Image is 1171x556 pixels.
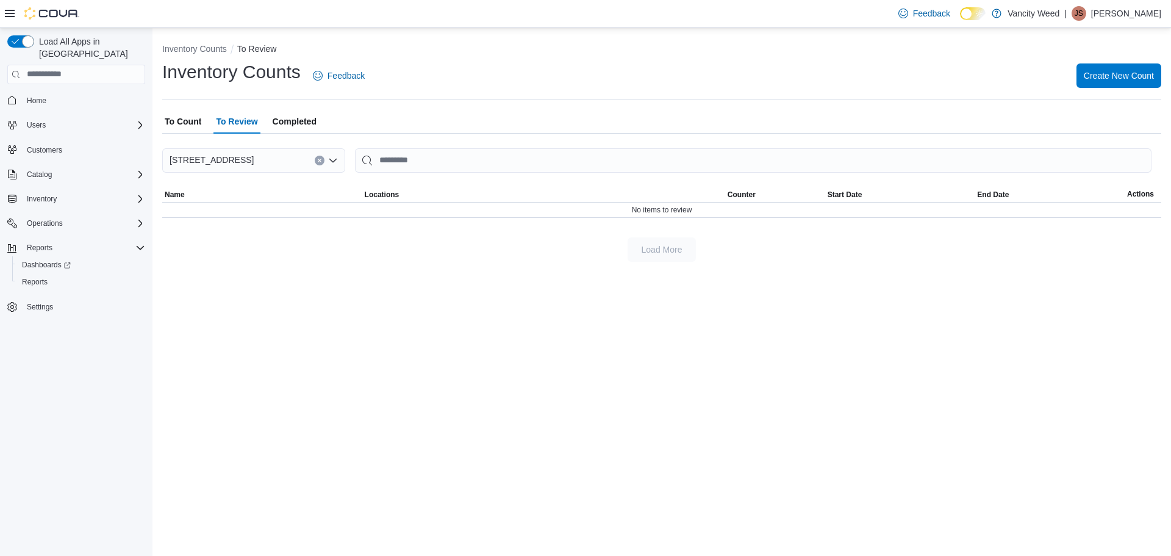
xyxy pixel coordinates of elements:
[27,243,52,253] span: Reports
[22,93,51,108] a: Home
[22,143,67,157] a: Customers
[12,256,150,273] a: Dashboards
[1076,63,1161,88] button: Create New Count
[22,192,145,206] span: Inventory
[308,63,370,88] a: Feedback
[328,70,365,82] span: Feedback
[237,44,277,54] button: To Review
[216,109,257,134] span: To Review
[22,93,145,108] span: Home
[893,1,955,26] a: Feedback
[828,190,862,200] span: Start Date
[162,60,301,84] h1: Inventory Counts
[22,216,145,231] span: Operations
[22,300,58,314] a: Settings
[2,239,150,256] button: Reports
[22,260,71,270] span: Dashboards
[22,167,57,182] button: Catalog
[22,118,51,132] button: Users
[165,109,201,134] span: To Count
[628,237,696,262] button: Load More
[2,215,150,232] button: Operations
[170,153,254,167] span: [STREET_ADDRESS]
[165,190,185,200] span: Name
[24,7,79,20] img: Cova
[22,299,145,314] span: Settings
[27,302,53,312] span: Settings
[22,216,68,231] button: Operations
[22,277,48,287] span: Reports
[22,192,62,206] button: Inventory
[315,156,324,165] button: Clear input
[1075,6,1083,21] span: JS
[728,190,756,200] span: Counter
[162,44,227,54] button: Inventory Counts
[725,187,825,202] button: Counter
[1127,189,1154,199] span: Actions
[22,240,57,255] button: Reports
[27,218,63,228] span: Operations
[2,92,150,109] button: Home
[27,96,46,106] span: Home
[2,190,150,208] button: Inventory
[17,275,52,289] a: Reports
[27,170,52,179] span: Catalog
[1064,6,1067,21] p: |
[22,240,145,255] span: Reports
[27,120,46,130] span: Users
[162,187,362,202] button: Name
[2,117,150,134] button: Users
[632,205,692,215] span: No items to review
[1008,6,1059,21] p: Vancity Weed
[1084,70,1154,82] span: Create New Count
[17,275,145,289] span: Reports
[1072,6,1086,21] div: Johnny Sookorokoff
[1091,6,1161,21] p: [PERSON_NAME]
[960,7,986,20] input: Dark Mode
[977,190,1009,200] span: End Date
[162,43,1161,57] nav: An example of EuiBreadcrumbs
[2,141,150,159] button: Customers
[365,190,399,200] span: Locations
[825,187,975,202] button: Start Date
[22,142,145,157] span: Customers
[12,273,150,291] button: Reports
[642,244,682,256] span: Load More
[273,109,317,134] span: Completed
[27,194,57,204] span: Inventory
[7,87,145,348] nav: Complex example
[2,298,150,316] button: Settings
[328,156,338,165] button: Open list of options
[17,258,145,272] span: Dashboards
[22,118,145,132] span: Users
[355,148,1151,173] input: This is a search bar. After typing your query, hit enter to filter the results lower in the page.
[22,167,145,182] span: Catalog
[2,166,150,183] button: Catalog
[34,35,145,60] span: Load All Apps in [GEOGRAPHIC_DATA]
[17,258,76,272] a: Dashboards
[27,145,62,155] span: Customers
[362,187,725,202] button: Locations
[960,20,961,21] span: Dark Mode
[975,187,1125,202] button: End Date
[913,7,950,20] span: Feedback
